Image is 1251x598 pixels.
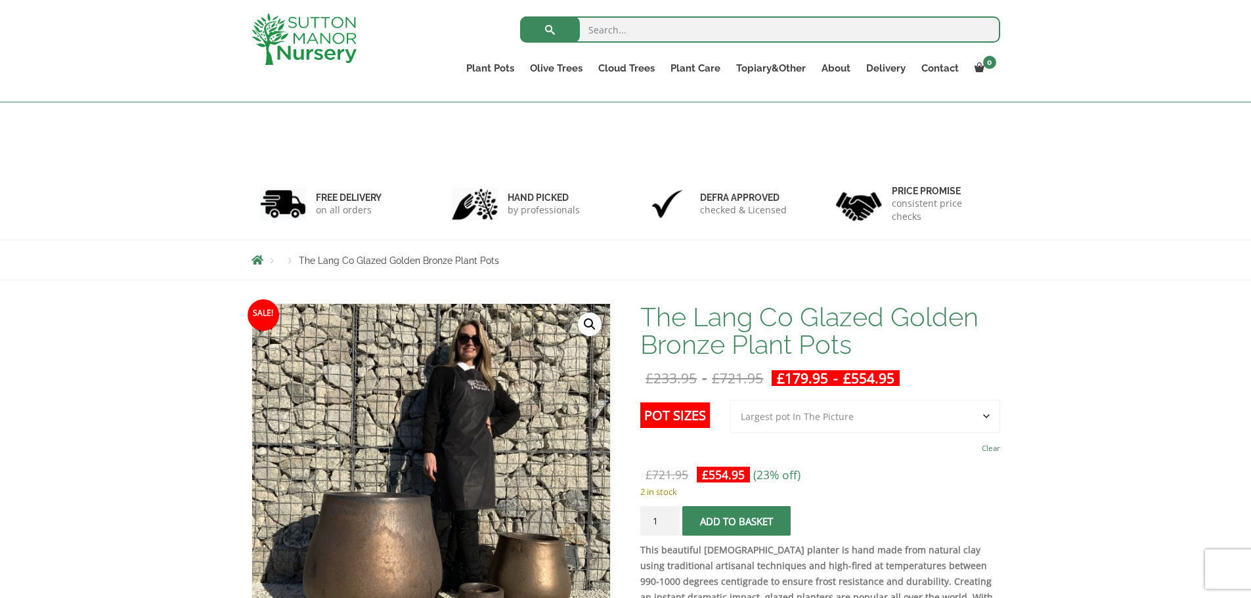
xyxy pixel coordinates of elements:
[508,203,580,217] p: by professionals
[252,255,1000,265] nav: Breadcrumbs
[663,59,728,77] a: Plant Care
[646,467,652,482] span: £
[682,506,791,536] button: Add to basket
[967,59,1000,77] a: 0
[836,184,882,224] img: 4.jpg
[892,185,992,197] h6: Price promise
[777,369,785,387] span: £
[458,59,522,77] a: Plant Pots
[452,187,498,221] img: 2.jpg
[252,13,357,65] img: logo
[983,56,996,69] span: 0
[522,59,590,77] a: Olive Trees
[640,484,999,500] p: 2 in stock
[814,59,858,77] a: About
[843,369,851,387] span: £
[728,59,814,77] a: Topiary&Other
[248,299,279,331] span: Sale!
[299,255,499,266] span: The Lang Co Glazed Golden Bronze Plant Pots
[640,303,999,358] h1: The Lang Co Glazed Golden Bronze Plant Pots
[982,439,1000,458] a: Clear options
[640,370,768,386] del: -
[777,369,828,387] bdi: 179.95
[772,370,900,386] ins: -
[702,467,745,482] bdi: 554.95
[843,369,894,387] bdi: 554.95
[858,59,913,77] a: Delivery
[520,16,1000,43] input: Search...
[646,369,653,387] span: £
[646,467,688,482] bdi: 721.95
[578,312,602,336] a: View full-screen image gallery
[913,59,967,77] a: Contact
[640,506,680,536] input: Product quantity
[700,203,787,217] p: checked & Licensed
[646,369,697,387] bdi: 233.95
[316,203,382,217] p: on all orders
[260,187,306,221] img: 1.jpg
[702,467,709,482] span: £
[753,467,801,482] span: (23% off)
[640,402,710,428] label: Pot Sizes
[590,59,663,77] a: Cloud Trees
[700,192,787,203] h6: Defra approved
[316,192,382,203] h6: FREE DELIVERY
[712,369,720,387] span: £
[892,197,992,223] p: consistent price checks
[644,187,690,221] img: 3.jpg
[712,369,763,387] bdi: 721.95
[508,192,580,203] h6: hand picked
